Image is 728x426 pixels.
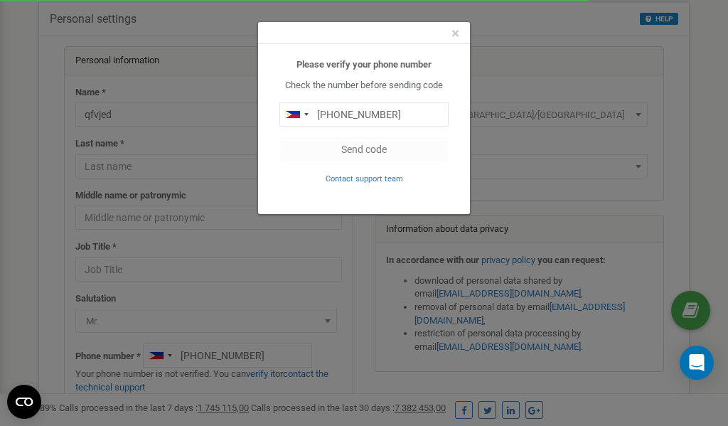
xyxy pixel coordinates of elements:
button: Open CMP widget [7,385,41,419]
button: Send code [279,137,449,161]
button: Close [451,26,459,41]
div: Telephone country code [280,103,313,126]
input: 0905 123 4567 [279,102,449,127]
small: Contact support team [326,174,403,183]
div: Open Intercom Messenger [680,346,714,380]
span: × [451,25,459,42]
p: Check the number before sending code [279,79,449,92]
b: Please verify your phone number [296,59,432,70]
a: Contact support team [326,173,403,183]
